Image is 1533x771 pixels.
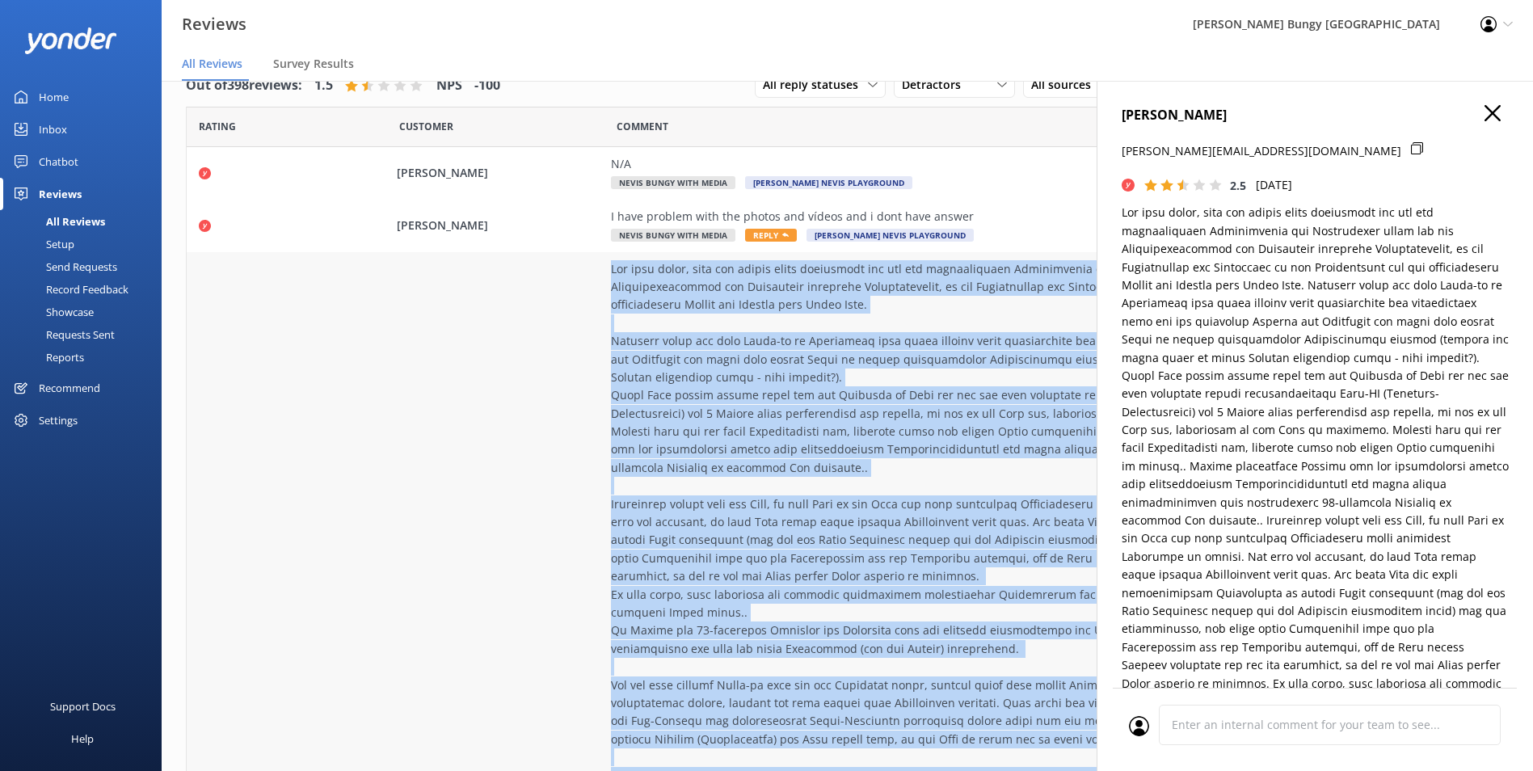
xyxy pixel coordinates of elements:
div: Settings [39,404,78,436]
span: 2.5 [1230,178,1246,193]
div: Setup [10,233,74,255]
div: Reviews [39,178,82,210]
div: Requests Sent [10,323,115,346]
span: [PERSON_NAME] Nevis Playground [745,176,912,189]
span: Question [617,119,668,134]
div: Support Docs [50,690,116,723]
span: All sources [1031,76,1101,94]
span: Nevis Bungy with Media [611,229,735,242]
span: Date [199,119,236,134]
span: Nevis Bungy with Media [611,176,735,189]
h4: 1.5 [314,75,333,96]
div: Showcase [10,301,94,323]
span: Survey Results [273,56,354,72]
div: I have problem with the photos and vídeos and i dont have answer [611,208,1346,225]
a: Requests Sent [10,323,162,346]
h4: Out of 398 reviews: [186,75,302,96]
a: Setup [10,233,162,255]
span: Reply [745,229,797,242]
div: All Reviews [10,210,105,233]
a: Send Requests [10,255,162,278]
div: Reports [10,346,84,369]
h3: Reviews [182,11,246,37]
div: Help [71,723,94,755]
div: Home [39,81,69,113]
img: yonder-white-logo.png [24,27,117,54]
h4: -100 [474,75,500,96]
button: Close [1485,105,1501,123]
a: All Reviews [10,210,162,233]
p: [PERSON_NAME][EMAIL_ADDRESS][DOMAIN_NAME] [1122,142,1401,160]
span: [PERSON_NAME] Nevis Playground [807,229,974,242]
span: [PERSON_NAME] [397,164,603,182]
span: [PERSON_NAME] [397,217,603,234]
span: All reply statuses [763,76,868,94]
a: Reports [10,346,162,369]
h4: [PERSON_NAME] [1122,105,1509,126]
div: Inbox [39,113,67,145]
span: All Reviews [182,56,242,72]
div: Recommend [39,372,100,404]
div: Chatbot [39,145,78,178]
a: Showcase [10,301,162,323]
div: N/A [611,155,1346,173]
div: Send Requests [10,255,117,278]
a: Record Feedback [10,278,162,301]
p: [DATE] [1256,176,1292,194]
h4: NPS [436,75,462,96]
div: Record Feedback [10,278,128,301]
img: user_profile.svg [1129,716,1149,736]
span: Detractors [902,76,971,94]
span: Date [399,119,453,134]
